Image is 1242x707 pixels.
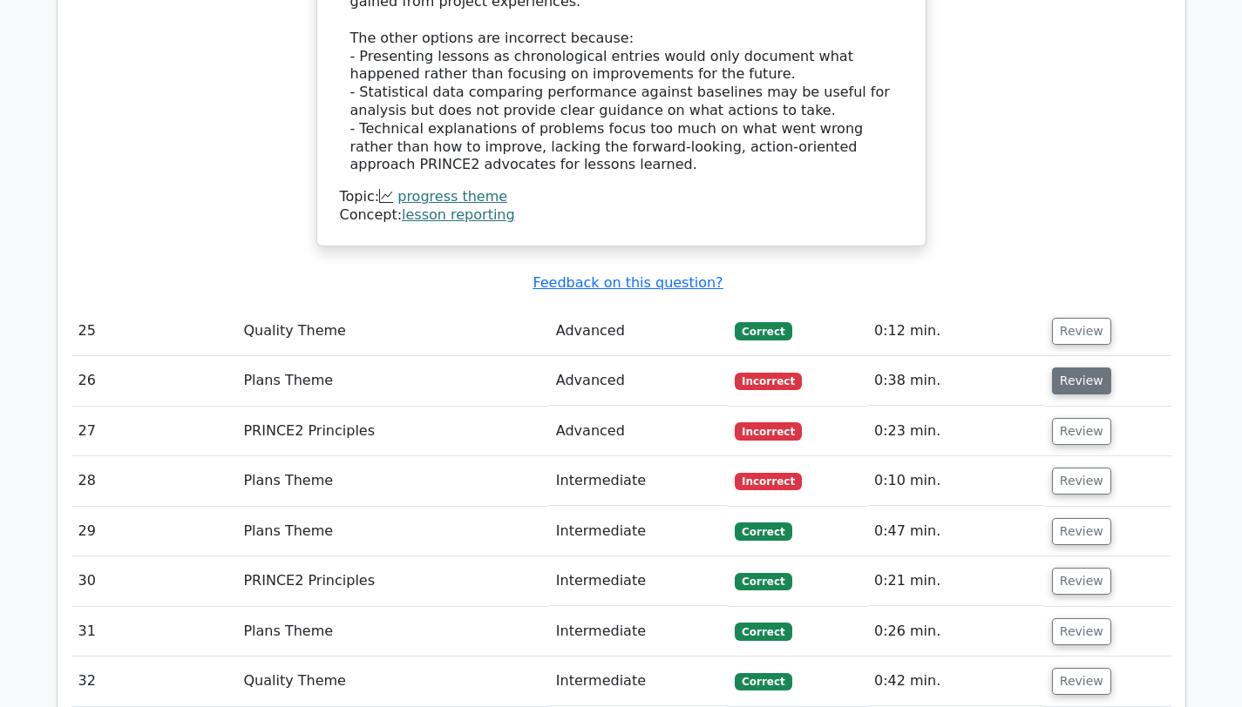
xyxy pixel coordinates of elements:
[735,673,791,690] span: Correct
[867,306,1045,356] td: 0:12 min.
[71,407,237,456] td: 27
[735,322,791,340] span: Correct
[71,556,237,606] td: 30
[533,274,723,291] a: Feedback on this question?
[549,507,728,556] td: Intermediate
[71,656,237,706] td: 32
[549,607,728,656] td: Intermediate
[867,456,1045,506] td: 0:10 min.
[549,407,728,456] td: Advanced
[1052,468,1111,495] button: Review
[735,522,791,540] span: Correct
[1052,318,1111,345] button: Review
[236,356,548,406] td: Plans Theme
[867,507,1045,556] td: 0:47 min.
[735,473,802,490] span: Incorrect
[1052,668,1111,695] button: Review
[71,507,237,556] td: 29
[867,556,1045,606] td: 0:21 min.
[867,656,1045,706] td: 0:42 min.
[867,607,1045,656] td: 0:26 min.
[1052,367,1111,394] button: Review
[735,623,791,640] span: Correct
[71,607,237,656] td: 31
[1052,568,1111,595] button: Review
[236,407,548,456] td: PRINCE2 Principles
[549,306,728,356] td: Advanced
[549,656,728,706] td: Intermediate
[549,556,728,606] td: Intermediate
[71,356,237,406] td: 26
[735,573,791,590] span: Correct
[867,407,1045,456] td: 0:23 min.
[735,373,802,390] span: Incorrect
[236,306,548,356] td: Quality Theme
[402,206,515,223] a: lesson reporting
[236,456,548,506] td: Plans Theme
[236,507,548,556] td: Plans Theme
[867,356,1045,406] td: 0:38 min.
[1052,418,1111,445] button: Review
[71,456,237,506] td: 28
[1052,618,1111,645] button: Review
[340,206,903,225] div: Concept:
[397,188,507,205] a: progress theme
[71,306,237,356] td: 25
[1052,518,1111,545] button: Review
[549,356,728,406] td: Advanced
[549,456,728,506] td: Intermediate
[340,188,903,206] div: Topic:
[236,656,548,706] td: Quality Theme
[735,422,802,440] span: Incorrect
[236,607,548,656] td: Plans Theme
[236,556,548,606] td: PRINCE2 Principles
